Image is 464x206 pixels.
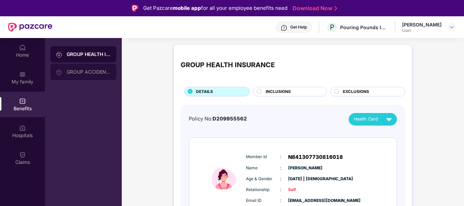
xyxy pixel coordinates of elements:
strong: mobile app [173,5,201,11]
span: [EMAIL_ADDRESS][DOMAIN_NAME] [288,198,322,204]
img: svg+xml;base64,PHN2ZyB3aWR0aD0iMjAiIGhlaWdodD0iMjAiIHZpZXdCb3g9IjAgMCAyMCAyMCIgZmlsbD0ibm9uZSIgeG... [56,69,63,76]
div: GROUP ACCIDENTAL INSURANCE [67,69,111,75]
img: New Pazcare Logo [8,23,52,32]
span: INCLUSIONS [266,89,291,95]
span: EXCLUSIONS [343,89,369,95]
img: svg+xml;base64,PHN2ZyBpZD0iQmVuZWZpdHMiIHhtbG5zPSJodHRwOi8vd3d3LnczLm9yZy8yMDAwL3N2ZyIgd2lkdGg9Ij... [19,98,26,105]
span: DETAILS [196,89,213,95]
span: D209955562 [213,116,247,122]
img: svg+xml;base64,PHN2ZyB3aWR0aD0iMjAiIGhlaWdodD0iMjAiIHZpZXdCb3g9IjAgMCAyMCAyMCIgZmlsbD0ibm9uZSIgeG... [56,51,63,58]
img: svg+xml;base64,PHN2ZyBpZD0iSG9tZSIgeG1sbnM9Imh0dHA6Ly93d3cudzMub3JnLzIwMDAvc3ZnIiB3aWR0aD0iMjAiIG... [19,44,26,51]
img: svg+xml;base64,PHN2ZyBpZD0iQ2xhaW0iIHhtbG5zPSJodHRwOi8vd3d3LnczLm9yZy8yMDAwL3N2ZyIgd2lkdGg9IjIwIi... [19,151,26,158]
div: [PERSON_NAME] [402,21,442,28]
span: : [280,186,281,193]
img: svg+xml;base64,PHN2ZyBpZD0iSGVscC0zMngzMiIgeG1sbnM9Imh0dHA6Ly93d3cudzMub3JnLzIwMDAvc3ZnIiB3aWR0aD... [281,24,287,31]
div: Policy No: [189,115,247,123]
div: Pouring Pounds India Pvt Ltd (CashKaro and EarnKaro) [340,24,388,31]
div: User [402,28,442,33]
span: : [280,164,281,172]
span: P [330,23,334,31]
img: svg+xml;base64,PHN2ZyB3aWR0aD0iMjAiIGhlaWdodD0iMjAiIHZpZXdCb3g9IjAgMCAyMCAyMCIgZmlsbD0ibm9uZSIgeG... [19,71,26,78]
span: N841307730816018 [288,153,343,161]
span: [PERSON_NAME] [288,165,322,171]
img: Stroke [334,5,337,12]
span: : [280,175,281,183]
span: Email ID [246,198,280,204]
div: Get Help [290,24,307,30]
span: : [280,197,281,204]
span: Health Card [354,116,378,123]
span: Name [246,165,280,171]
span: Age & Gender [246,176,280,182]
div: GROUP HEALTH INSURANCE [181,60,275,70]
div: GROUP HEALTH INSURANCE [67,51,111,58]
div: Get Pazcare for all your employee benefits need [143,4,287,12]
img: svg+xml;base64,PHN2ZyB4bWxucz0iaHR0cDovL3d3dy53My5vcmcvMjAwMC9zdmciIHZpZXdCb3g9IjAgMCAyNCAyNCIgd2... [383,113,395,125]
span: Self [288,187,322,193]
img: svg+xml;base64,PHN2ZyBpZD0iSG9zcGl0YWxzIiB4bWxucz0iaHR0cDovL3d3dy53My5vcmcvMjAwMC9zdmciIHdpZHRoPS... [19,125,26,131]
img: Logo [132,5,138,12]
a: Download Now [293,5,335,12]
img: svg+xml;base64,PHN2ZyBpZD0iRHJvcGRvd24tMzJ4MzIiIHhtbG5zPSJodHRwOi8vd3d3LnczLm9yZy8yMDAwL3N2ZyIgd2... [449,24,454,30]
span: [DATE] | [DEMOGRAPHIC_DATA] [288,176,322,182]
span: Member Id [246,154,280,160]
button: Health Card [349,113,397,126]
span: Relationship [246,187,280,193]
span: : [280,153,281,161]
